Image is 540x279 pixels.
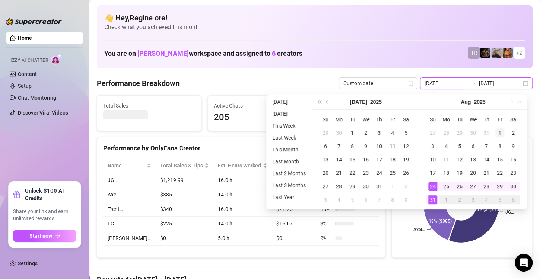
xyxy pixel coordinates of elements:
td: 2025-07-25 [386,166,399,180]
div: 17 [428,169,437,177]
td: 16.0 h [213,202,272,217]
td: 2025-07-05 [399,126,413,139]
td: 2025-07-11 [386,139,399,153]
td: 2025-08-08 [386,193,399,206]
th: Total Sales & Tips [156,158,214,173]
div: 23 [509,169,518,177]
li: This Week [269,121,309,130]
span: 6 [272,49,276,57]
td: 2025-07-02 [359,126,372,139]
span: Total Sales [103,102,195,110]
div: 8 [348,142,357,151]
span: Izzy AI Chatter [10,57,48,64]
td: 2025-07-31 [480,126,493,139]
th: We [466,113,480,126]
a: Setup [18,83,32,89]
a: Home [18,35,32,41]
img: LC [491,48,502,58]
td: 2025-08-02 [399,180,413,193]
th: Su [426,113,439,126]
td: 2025-08-31 [426,193,439,206]
div: 29 [495,182,504,191]
li: Last Month [269,157,309,166]
td: 2025-08-17 [426,166,439,180]
td: 2025-07-12 [399,139,413,153]
li: [DATE] [269,109,309,118]
div: 27 [468,182,477,191]
td: 2025-08-09 [399,193,413,206]
div: 29 [348,182,357,191]
td: 2025-08-16 [506,153,520,166]
td: 2025-07-18 [386,153,399,166]
div: 3 [321,195,330,204]
td: 2025-08-30 [506,180,520,193]
td: 2025-08-14 [480,153,493,166]
td: 2025-07-08 [346,139,359,153]
div: 12 [455,155,464,164]
div: 10 [375,142,384,151]
div: 3 [428,142,437,151]
div: 6 [509,195,518,204]
td: 2025-07-19 [399,153,413,166]
div: 3 [468,195,477,204]
div: Open Intercom Messenger [515,254,533,272]
th: We [359,113,372,126]
div: 2 [509,128,518,137]
div: 14 [334,155,343,164]
td: 2025-07-27 [426,126,439,139]
div: 23 [361,169,370,177]
td: 2025-08-10 [426,153,439,166]
td: [PERSON_NAME]… [103,231,156,246]
div: 4 [482,195,491,204]
div: 1 [348,128,357,137]
td: JG… [103,173,156,187]
input: End date [479,79,521,87]
th: Mo [332,113,346,126]
div: 31 [428,195,437,204]
div: 11 [442,155,451,164]
a: Settings [18,260,38,266]
button: Choose a month [461,94,471,109]
div: 22 [495,169,504,177]
span: calendar [409,81,413,86]
td: 2025-08-08 [493,139,506,153]
th: Sa [399,113,413,126]
td: 2025-07-24 [372,166,386,180]
text: JG… [505,209,514,215]
div: 13 [321,155,330,164]
div: 16 [361,155,370,164]
th: Tu [453,113,466,126]
td: 2025-09-02 [453,193,466,206]
div: 12 [401,142,410,151]
td: 14.0 h [213,217,272,231]
div: 4 [334,195,343,204]
span: swap-right [470,80,476,86]
div: 15 [348,155,357,164]
div: 29 [321,128,330,137]
td: 2025-07-29 [453,126,466,139]
div: 2 [401,182,410,191]
td: 2025-08-01 [386,180,399,193]
td: $0 [156,231,214,246]
th: Th [480,113,493,126]
td: 2025-07-28 [439,126,453,139]
td: 2025-08-22 [493,166,506,180]
td: 2025-08-15 [493,153,506,166]
th: Mo [439,113,453,126]
td: 2025-08-24 [426,180,439,193]
div: 19 [401,155,410,164]
div: 8 [495,142,504,151]
td: 2025-06-29 [319,126,332,139]
th: Name [103,158,156,173]
td: 2025-08-01 [493,126,506,139]
span: 0 % [320,234,332,242]
td: 2025-08-05 [453,139,466,153]
div: 17 [375,155,384,164]
td: 2025-08-18 [439,166,453,180]
td: 2025-08-07 [372,193,386,206]
div: 9 [401,195,410,204]
div: 7 [334,142,343,151]
div: 4 [388,128,397,137]
div: 11 [388,142,397,151]
td: 2025-07-28 [332,180,346,193]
